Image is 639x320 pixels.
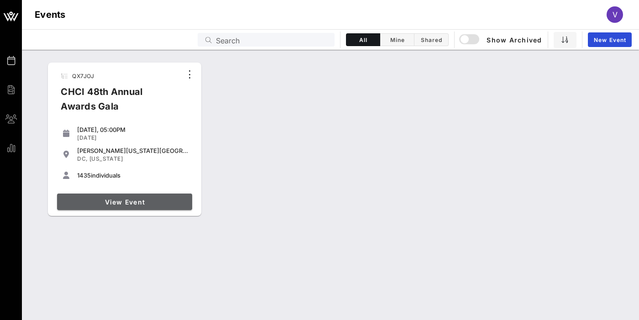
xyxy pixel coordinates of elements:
a: New Event [588,32,632,47]
button: Mine [380,33,414,46]
span: All [352,37,374,43]
span: New Event [593,37,626,43]
div: CHCI 48th Annual Awards Gala [53,84,182,121]
button: Shared [414,33,449,46]
span: Mine [386,37,409,43]
div: [DATE], 05:00PM [77,126,189,133]
h1: Events [35,7,66,22]
div: [PERSON_NAME][US_STATE][GEOGRAPHIC_DATA] [77,147,189,154]
span: DC, [77,155,88,162]
div: [DATE] [77,134,189,142]
span: View Event [61,198,189,206]
span: [US_STATE] [89,155,123,162]
span: QX7JOJ [72,73,94,79]
button: All [346,33,380,46]
span: 1435 [77,172,91,179]
span: Shared [420,37,443,43]
a: View Event [57,194,192,210]
span: Show Archived [461,34,542,45]
div: individuals [77,172,189,179]
button: Show Archived [460,31,542,48]
div: V [607,6,623,23]
span: V [613,10,618,19]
